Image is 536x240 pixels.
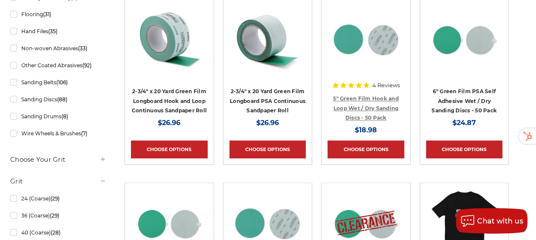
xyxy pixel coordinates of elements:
img: Green Film Longboard Sandpaper Roll ideal for automotive sanding and bodywork preparation. [135,5,203,73]
button: Chat with us [456,208,527,234]
span: (35) [48,28,58,34]
span: $24.87 [452,119,476,127]
a: Wire Wheels & Brushes [10,126,106,141]
span: $18.98 [355,126,377,134]
a: Sanding Discs [10,92,106,107]
span: (92) [82,62,92,69]
span: (88) [57,96,67,103]
a: Other Coated Abrasives [10,58,106,73]
a: 6-inch 600-grit green film PSA disc with green polyester film backing for metal grinding and bare... [426,5,503,82]
a: Non-woven Abrasives [10,41,106,56]
a: 6" Green Film PSA Self Adhesive Wet / Dry Sanding Discs - 50 Pack [432,88,497,114]
a: Choose Options [229,140,306,158]
span: (7) [81,130,87,137]
span: (29) [50,195,60,202]
img: Premium Green Film Sandpaper Roll with PSA for professional-grade sanding, 2 3/4" x 20 yards. [233,5,301,73]
a: Choose Options [131,140,208,158]
a: 40 (Coarse) [10,225,106,240]
h5: Grit [10,176,106,186]
a: 2-3/4" x 20 Yard Green Film Longboard Hook and Loop Continuous Sandpaper Roll [132,88,207,114]
img: Side-by-side 5-inch green film hook and loop sanding disc p60 grit and loop back [332,5,400,73]
a: Sanding Belts [10,75,106,90]
img: 6-inch 600-grit green film PSA disc with green polyester film backing for metal grinding and bare... [430,5,498,73]
span: (8) [61,113,68,120]
a: Hand Files [10,24,106,39]
a: 5" Green Film Hook and Loop Wet / Dry Sanding Discs - 50 Pack [333,95,399,121]
span: (106) [56,79,68,86]
span: 4 Reviews [372,83,400,88]
a: Side-by-side 5-inch green film hook and loop sanding disc p60 grit and loop back [327,5,404,82]
span: (29) [50,212,59,219]
span: (33) [78,45,87,51]
a: 36 (Coarse) [10,208,106,223]
a: Choose Options [426,140,503,158]
span: (31) [43,11,51,17]
a: Premium Green Film Sandpaper Roll with PSA for professional-grade sanding, 2 3/4" x 20 yards. [229,5,306,82]
a: 24 (Coarse) [10,191,106,206]
a: Flooring [10,7,106,22]
a: Choose Options [327,140,404,158]
span: (28) [51,229,61,236]
a: 2-3/4" x 20 Yard Green Film Longboard PSA Continuous Sandpaper Roll [230,88,305,114]
span: $26.96 [256,119,279,127]
a: Sanding Drums [10,109,106,124]
span: Chat with us [477,217,523,225]
span: $26.96 [158,119,180,127]
h5: Choose Your Grit [10,154,106,165]
a: Green Film Longboard Sandpaper Roll ideal for automotive sanding and bodywork preparation. [131,5,208,82]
